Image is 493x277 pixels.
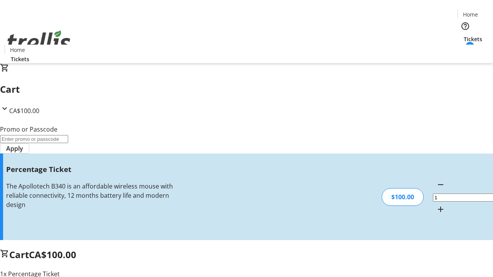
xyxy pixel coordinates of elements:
span: CA$100.00 [9,107,39,115]
img: Orient E2E Organization oLZarfd70T's Logo [5,22,73,60]
span: Apply [6,144,23,153]
a: Home [5,46,30,54]
a: Tickets [5,55,35,63]
button: Decrement by one [433,177,448,192]
button: Help [458,18,473,34]
h3: Percentage Ticket [6,164,174,175]
a: Home [458,10,483,18]
div: The Apollotech B340 is an affordable wireless mouse with reliable connectivity, 12 months battery... [6,182,174,209]
button: Cart [458,43,473,58]
a: Tickets [458,35,488,43]
span: Tickets [11,55,29,63]
button: Increment by one [433,202,448,217]
span: Home [10,46,25,54]
span: CA$100.00 [29,248,76,261]
span: Tickets [464,35,482,43]
span: Home [463,10,478,18]
div: $100.00 [382,188,424,206]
